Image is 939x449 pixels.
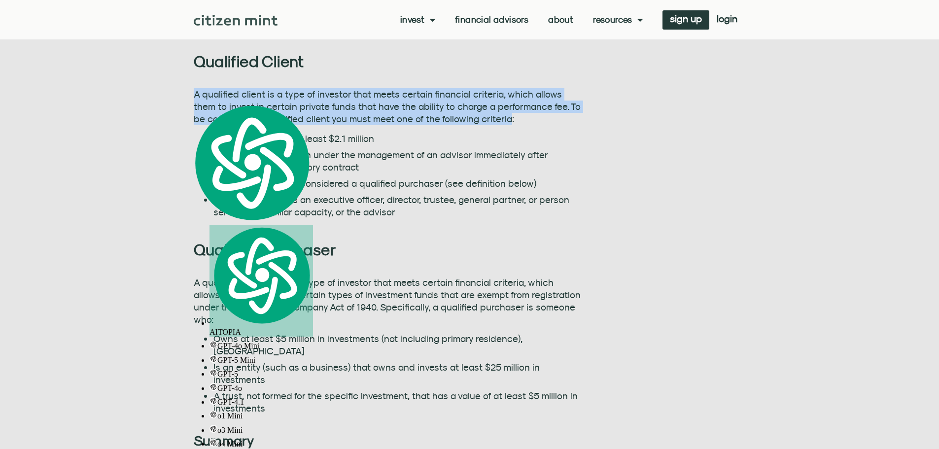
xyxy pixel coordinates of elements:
div: GPT-5 Mini [209,355,313,365]
li: Is an entity (such as a business) that owns and invests at least $25 million in investments [213,361,581,386]
a: Invest [400,15,435,25]
nav: Menu [400,15,643,25]
span: login [717,15,737,22]
a: sign up [662,10,709,30]
div: o1 Mini [209,411,313,420]
div: GPT-4o [209,383,313,393]
img: gpt-black.svg [209,383,217,391]
li: A trust, not formed for the specific investment, that has a value of at least $5 million in inves... [213,390,581,414]
img: logo.svg [190,103,313,223]
a: Resources [593,15,643,25]
div: o3 Mini [209,425,313,435]
img: gpt-black.svg [209,439,217,447]
div: GPT-4.1 [209,397,313,407]
div: GPT-5 [209,369,313,379]
li: Owns at least $5 million in investments (not including primary residence), [GEOGRAPHIC_DATA] [213,333,581,357]
div: o4 Mini [209,439,313,449]
b: Qualified Client [194,52,304,70]
img: Citizen Mint [194,15,278,26]
a: Financial Advisors [455,15,528,25]
li: Has a net worth of at least $2.1 million [213,133,581,145]
img: gpt-black.svg [209,355,217,363]
li: An individual that is considered a qualified purchaser (see definition below) [213,177,581,190]
a: login [709,10,745,30]
img: logo.svg [209,225,313,326]
img: gpt-black.svg [209,341,217,348]
li: An individual that is an executive officer, director, trustee, general partner, or person serving... [213,194,581,218]
p: A qualified client is a type of investor that meets certain financial criteria, which allows them... [194,88,581,125]
a: About [548,15,573,25]
p: A qualified purchaser is a type of investor that meets certain financial criteria, which allows t... [194,276,581,326]
img: gpt-black.svg [209,411,217,418]
img: gpt-black.svg [209,425,217,433]
img: gpt-black.svg [209,369,217,377]
div: AITOPIA [209,225,313,337]
span: sign up [670,15,702,22]
img: gpt-black.svg [209,397,217,405]
div: GPT-4o Mini [209,341,313,350]
li: Has at least $1.1 million under the management of an advisor immediately after entering into an a... [213,149,581,173]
